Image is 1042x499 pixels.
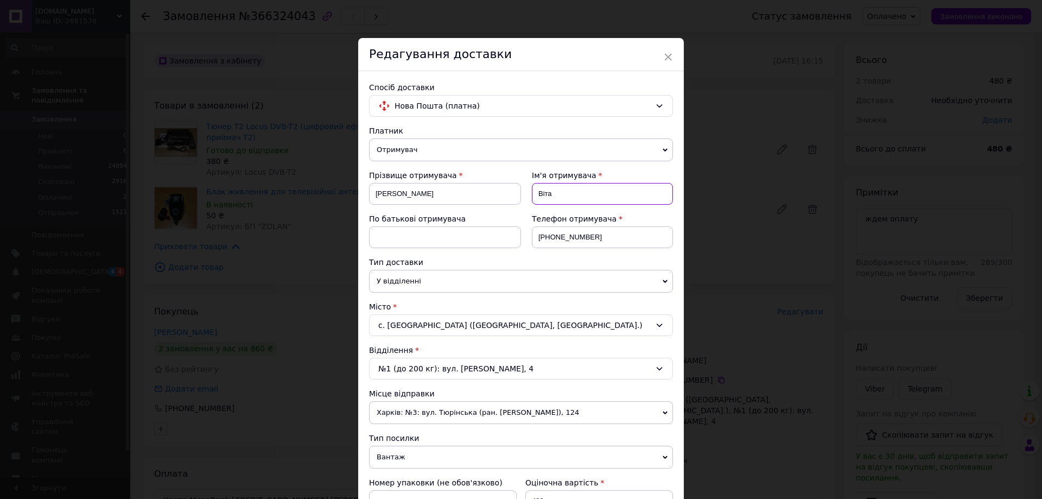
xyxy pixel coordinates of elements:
span: Харків: №3: вул. Тюрінська (ран. [PERSON_NAME]), 124 [369,401,673,424]
div: Редагування доставки [358,38,684,71]
div: Відділення [369,345,673,356]
div: Номер упаковки (не обов'язково) [369,477,517,488]
div: Місто [369,301,673,312]
span: Телефон отримувача [532,214,617,223]
span: Отримувач [369,138,673,161]
div: Спосіб доставки [369,82,673,93]
span: Тип посилки [369,434,419,443]
div: №1 (до 200 кг): вул. [PERSON_NAME], 4 [369,358,673,380]
div: Оціночна вартість [525,477,673,488]
span: Вантаж [369,446,673,469]
div: с. [GEOGRAPHIC_DATA] ([GEOGRAPHIC_DATA], [GEOGRAPHIC_DATA].) [369,314,673,336]
span: × [663,48,673,66]
span: Місце відправки [369,389,435,398]
span: Нова Пошта (платна) [395,100,651,112]
span: Тип доставки [369,258,423,267]
span: У відділенні [369,270,673,293]
span: По батькові отримувача [369,214,466,223]
input: +380 [532,226,673,248]
span: Платник [369,127,403,135]
span: Прізвище отримувача [369,171,457,180]
span: Ім'я отримувача [532,171,596,180]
